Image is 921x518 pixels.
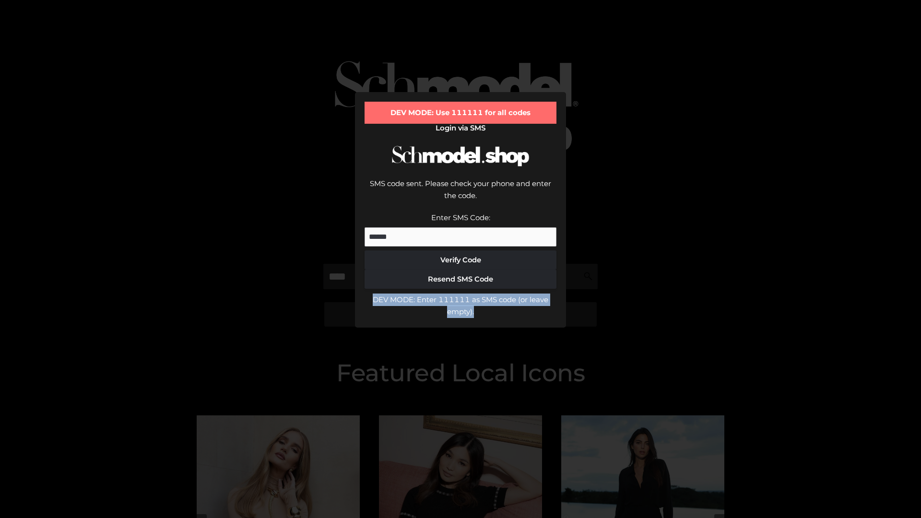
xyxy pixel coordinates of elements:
label: Enter SMS Code: [431,213,490,222]
button: Verify Code [365,250,556,270]
button: Resend SMS Code [365,270,556,289]
h2: Login via SMS [365,124,556,132]
div: SMS code sent. Please check your phone and enter the code. [365,177,556,212]
img: Schmodel Logo [389,137,532,175]
div: DEV MODE: Enter 111111 as SMS code (or leave empty). [365,294,556,318]
div: DEV MODE: Use 111111 for all codes [365,102,556,124]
